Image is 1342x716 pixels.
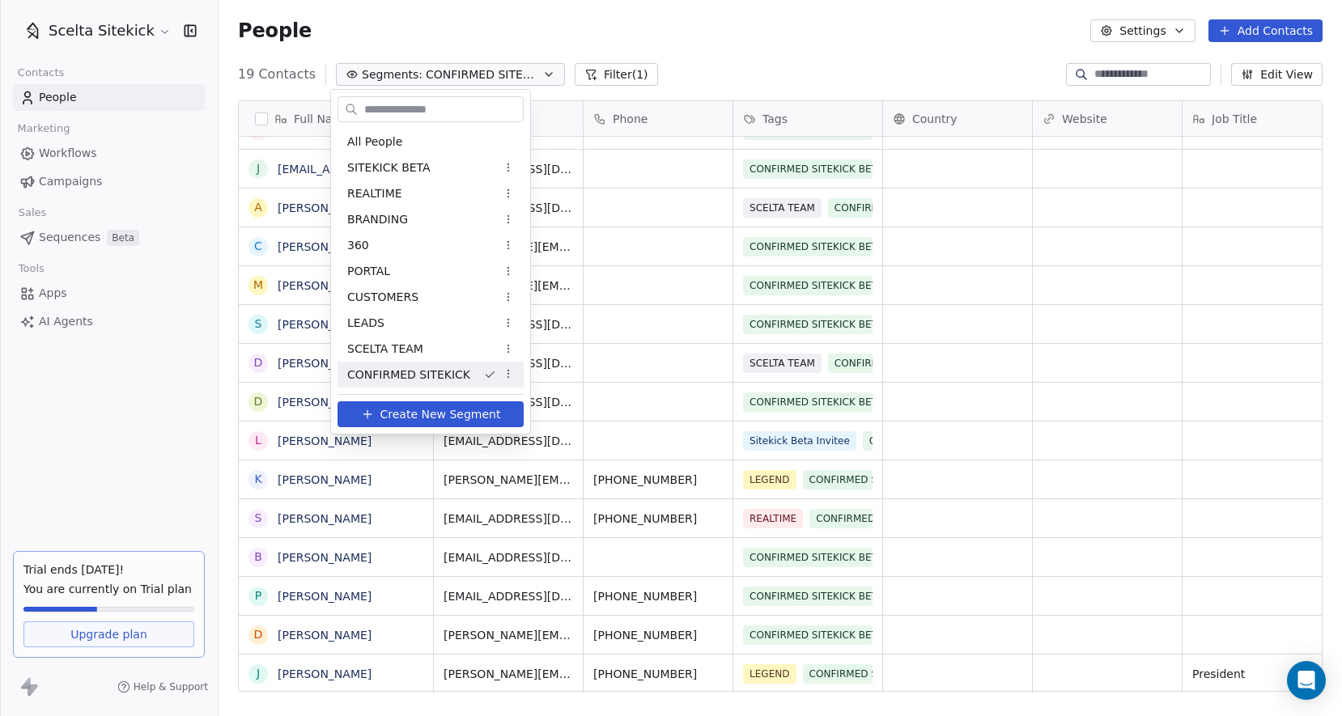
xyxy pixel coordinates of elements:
[347,341,423,358] span: SCELTA TEAM
[338,129,524,388] div: Suggestions
[338,401,524,427] button: Create New Segment
[380,406,501,423] span: Create New Segment
[347,159,431,176] span: SITEKICK BETA
[347,315,384,332] span: LEADS
[347,211,408,228] span: BRANDING
[347,133,402,150] span: All People
[347,366,470,383] span: CONFIRMED SITEKICK
[347,289,418,306] span: CUSTOMERS
[347,237,369,254] span: 360
[347,263,390,280] span: PORTAL
[347,185,402,202] span: REALTIME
